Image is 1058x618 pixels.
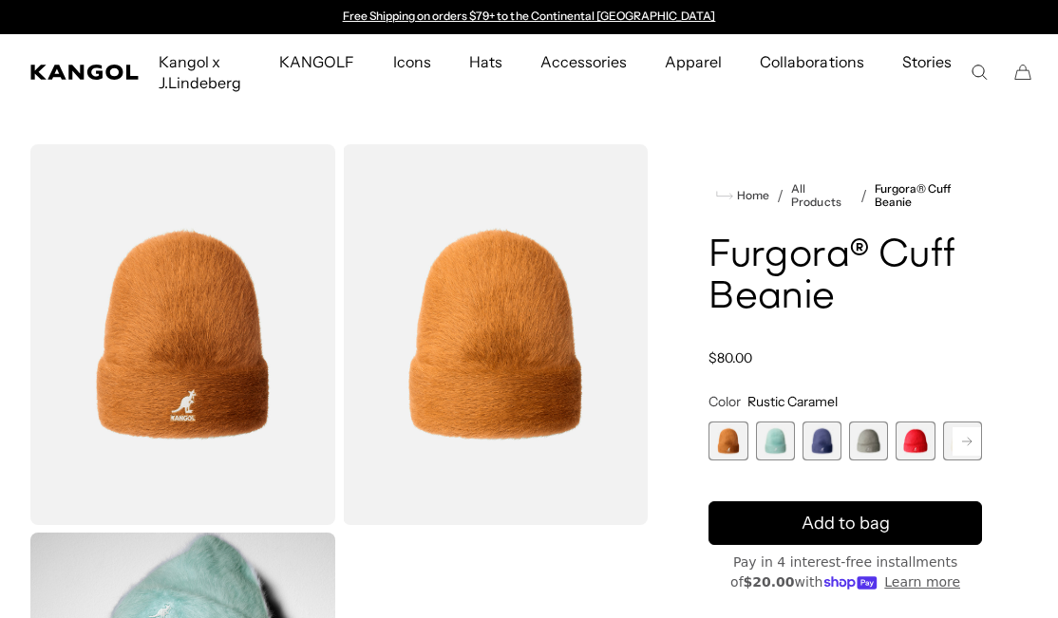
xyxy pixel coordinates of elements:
div: 5 of 7 [896,421,935,460]
label: Warm Grey [849,421,888,460]
a: All Products [791,182,853,209]
button: Add to bag [708,501,982,545]
div: 1 of 7 [708,421,747,460]
img: color-rustic-caramel [30,144,335,525]
div: 3 of 7 [803,421,841,460]
div: 1 of 2 [333,9,725,25]
img: color-rustic-caramel [343,144,648,525]
span: Rustic Caramel [747,393,838,410]
a: Icons [374,34,450,89]
label: Hazy Indigo [803,421,841,460]
span: Collaborations [760,34,863,89]
label: Ivory [943,421,982,460]
div: Announcement [333,9,725,25]
h1: Furgora® Cuff Beanie [708,235,982,319]
span: Hats [469,34,502,89]
span: Apparel [665,34,722,89]
label: Rustic Caramel [708,421,747,460]
summary: Search here [971,64,988,81]
a: Stories [883,34,971,110]
li: / [769,184,784,207]
span: Kangol x J.Lindeberg [159,34,241,110]
span: Color [708,393,741,410]
a: Home [716,187,769,204]
a: Collaborations [741,34,882,89]
a: Kangol x J.Lindeberg [140,34,260,110]
a: KANGOLF [260,34,373,89]
nav: breadcrumbs [708,182,982,209]
a: Accessories [521,34,646,89]
a: Hats [450,34,521,89]
span: Accessories [540,34,627,89]
span: Stories [902,34,952,110]
span: Home [733,189,769,202]
slideshow-component: Announcement bar [333,9,725,25]
span: Add to bag [802,511,890,536]
li: / [853,184,867,207]
div: 4 of 7 [849,421,888,460]
span: Icons [393,34,431,89]
a: Free Shipping on orders $79+ to the Continental [GEOGRAPHIC_DATA] [343,9,716,23]
label: Aquatic [756,421,795,460]
div: 2 of 7 [756,421,795,460]
span: KANGOLF [279,34,354,89]
button: Cart [1014,64,1031,81]
a: Furgora® Cuff Beanie [875,182,982,209]
span: $80.00 [708,349,752,366]
label: Scarlet [896,421,935,460]
a: Kangol [30,65,140,80]
a: Apparel [646,34,741,89]
div: 6 of 7 [943,421,982,460]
